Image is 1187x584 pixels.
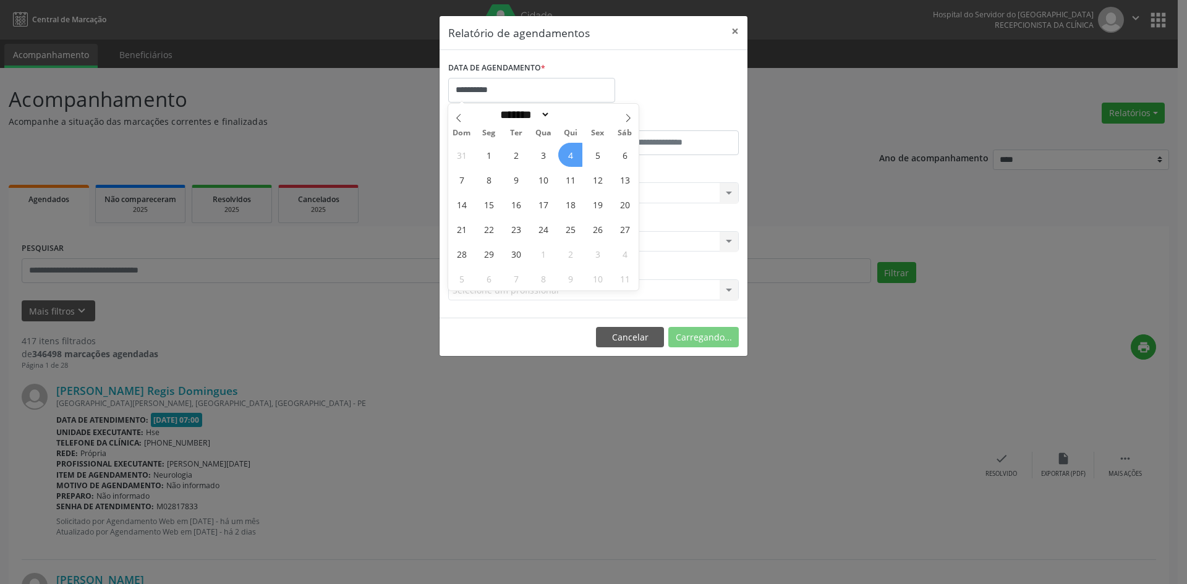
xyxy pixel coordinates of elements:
[504,143,528,167] span: Setembro 2, 2025
[558,192,582,216] span: Setembro 18, 2025
[585,266,610,290] span: Outubro 10, 2025
[558,143,582,167] span: Setembro 4, 2025
[530,129,557,137] span: Qua
[504,167,528,192] span: Setembro 9, 2025
[558,167,582,192] span: Setembro 11, 2025
[584,129,611,137] span: Sex
[613,167,637,192] span: Setembro 13, 2025
[504,192,528,216] span: Setembro 16, 2025
[596,327,664,348] button: Cancelar
[448,25,590,41] h5: Relatório de agendamentos
[558,217,582,241] span: Setembro 25, 2025
[585,217,610,241] span: Setembro 26, 2025
[613,192,637,216] span: Setembro 20, 2025
[613,217,637,241] span: Setembro 27, 2025
[597,111,739,130] label: ATÉ
[477,143,501,167] span: Setembro 1, 2025
[613,143,637,167] span: Setembro 6, 2025
[531,266,555,290] span: Outubro 8, 2025
[449,143,474,167] span: Agosto 31, 2025
[531,192,555,216] span: Setembro 17, 2025
[531,143,555,167] span: Setembro 3, 2025
[531,242,555,266] span: Outubro 1, 2025
[449,242,474,266] span: Setembro 28, 2025
[477,167,501,192] span: Setembro 8, 2025
[477,217,501,241] span: Setembro 22, 2025
[585,242,610,266] span: Outubro 3, 2025
[503,129,530,137] span: Ter
[723,16,747,46] button: Close
[477,192,501,216] span: Setembro 15, 2025
[504,266,528,290] span: Outubro 7, 2025
[585,143,610,167] span: Setembro 5, 2025
[550,108,591,121] input: Year
[448,129,475,137] span: Dom
[613,266,637,290] span: Outubro 11, 2025
[611,129,639,137] span: Sáb
[585,167,610,192] span: Setembro 12, 2025
[558,266,582,290] span: Outubro 9, 2025
[531,167,555,192] span: Setembro 10, 2025
[449,192,474,216] span: Setembro 14, 2025
[613,242,637,266] span: Outubro 4, 2025
[668,327,739,348] button: Carregando...
[557,129,584,137] span: Qui
[475,129,503,137] span: Seg
[585,192,610,216] span: Setembro 19, 2025
[504,217,528,241] span: Setembro 23, 2025
[496,108,550,121] select: Month
[449,217,474,241] span: Setembro 21, 2025
[558,242,582,266] span: Outubro 2, 2025
[477,242,501,266] span: Setembro 29, 2025
[531,217,555,241] span: Setembro 24, 2025
[449,167,474,192] span: Setembro 7, 2025
[504,242,528,266] span: Setembro 30, 2025
[477,266,501,290] span: Outubro 6, 2025
[449,266,474,290] span: Outubro 5, 2025
[448,59,545,78] label: DATA DE AGENDAMENTO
